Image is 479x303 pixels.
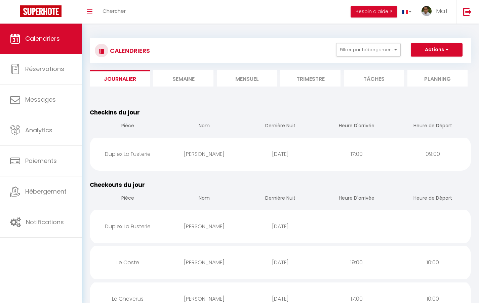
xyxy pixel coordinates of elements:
img: logout [463,7,472,16]
img: ... [422,6,432,16]
button: Filtrer par hébergement [336,43,401,57]
h3: CALENDRIERS [108,43,150,58]
button: Ouvrir le widget de chat LiveChat [5,3,26,23]
button: Actions [411,43,463,57]
button: Besoin d'aide ? [351,6,397,18]
span: Réservations [25,65,64,73]
div: 17:00 [318,143,395,165]
div: Duplex La Fusterie [90,215,166,237]
th: Pièce [90,189,166,208]
div: -- [395,215,471,237]
div: [PERSON_NAME] [166,251,242,273]
th: Heure D'arrivée [318,189,395,208]
div: 09:00 [395,143,471,165]
img: Super Booking [20,5,62,17]
th: Heure de Départ [395,117,471,136]
div: [DATE] [242,143,319,165]
div: [PERSON_NAME] [166,143,242,165]
div: 19:00 [318,251,395,273]
span: Paiements [25,157,57,165]
div: [PERSON_NAME] [166,215,242,237]
li: Mensuel [217,70,277,87]
span: Analytics [25,126,52,134]
div: [DATE] [242,215,319,237]
span: Chercher [103,7,126,14]
th: Heure D'arrivée [318,117,395,136]
div: Duplex La Fusterie [90,143,166,165]
li: Trimestre [280,70,341,87]
div: 10:00 [395,251,471,273]
span: Checkins du jour [90,108,140,116]
th: Dernière Nuit [242,117,319,136]
span: Hébergement [25,187,67,196]
span: Calendriers [25,34,60,43]
span: Checkouts du jour [90,181,145,189]
li: Tâches [344,70,404,87]
span: Notifications [26,218,64,226]
li: Journalier [90,70,150,87]
th: Nom [166,189,242,208]
li: Semaine [153,70,213,87]
th: Pièce [90,117,166,136]
div: [DATE] [242,251,319,273]
span: Mat [436,7,448,15]
li: Planning [407,70,468,87]
div: Le Coste [90,251,166,273]
th: Nom [166,117,242,136]
span: Messages [25,95,56,104]
th: Dernière Nuit [242,189,319,208]
div: -- [318,215,395,237]
th: Heure de Départ [395,189,471,208]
